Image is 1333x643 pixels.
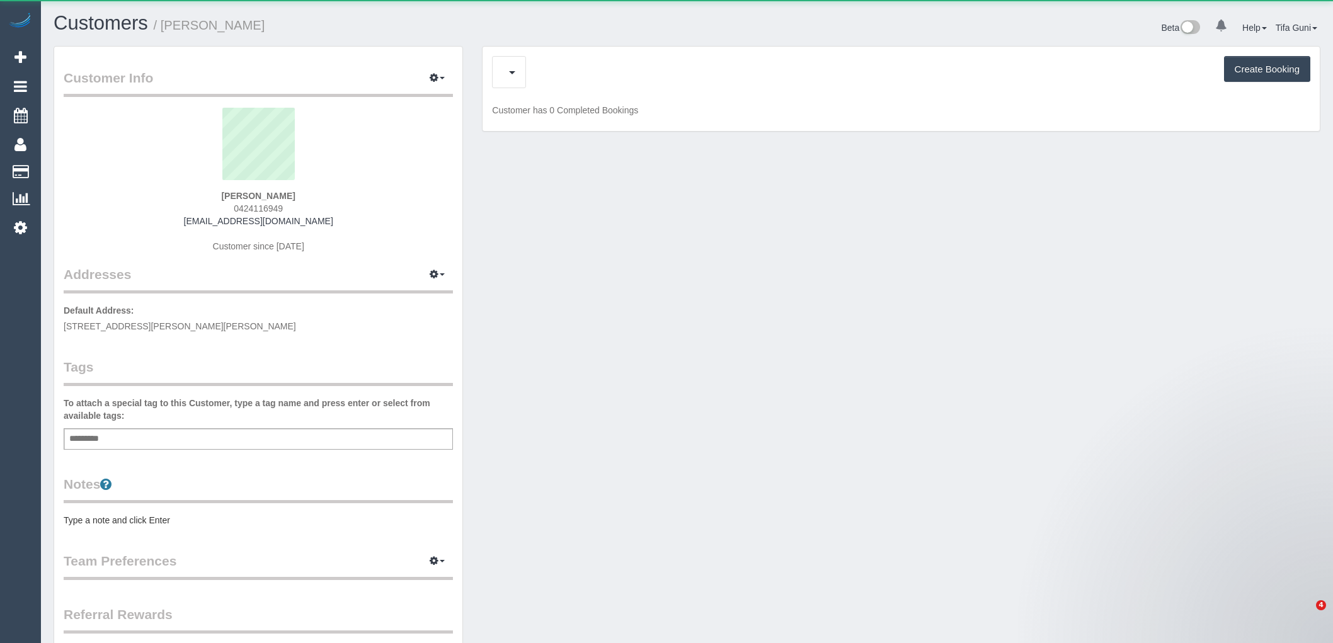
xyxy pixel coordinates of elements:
[64,605,453,634] legend: Referral Rewards
[1290,600,1320,630] iframe: Intercom live chat
[234,203,283,213] span: 0424116949
[64,321,296,331] span: [STREET_ADDRESS][PERSON_NAME][PERSON_NAME]
[54,12,148,34] a: Customers
[1161,23,1200,33] a: Beta
[64,475,453,503] legend: Notes
[64,514,453,526] pre: Type a note and click Enter
[8,13,33,30] img: Automaid Logo
[184,216,333,226] a: [EMAIL_ADDRESS][DOMAIN_NAME]
[64,304,134,317] label: Default Address:
[64,397,453,422] label: To attach a special tag to this Customer, type a tag name and press enter or select from availabl...
[64,69,453,97] legend: Customer Info
[1242,23,1267,33] a: Help
[64,358,453,386] legend: Tags
[1276,23,1317,33] a: Tifa Guni
[154,18,265,32] small: / [PERSON_NAME]
[64,552,453,580] legend: Team Preferences
[1224,56,1310,83] button: Create Booking
[1179,20,1200,37] img: New interface
[221,191,295,201] strong: [PERSON_NAME]
[1316,600,1326,610] span: 4
[213,241,304,251] span: Customer since [DATE]
[492,104,1310,117] p: Customer has 0 Completed Bookings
